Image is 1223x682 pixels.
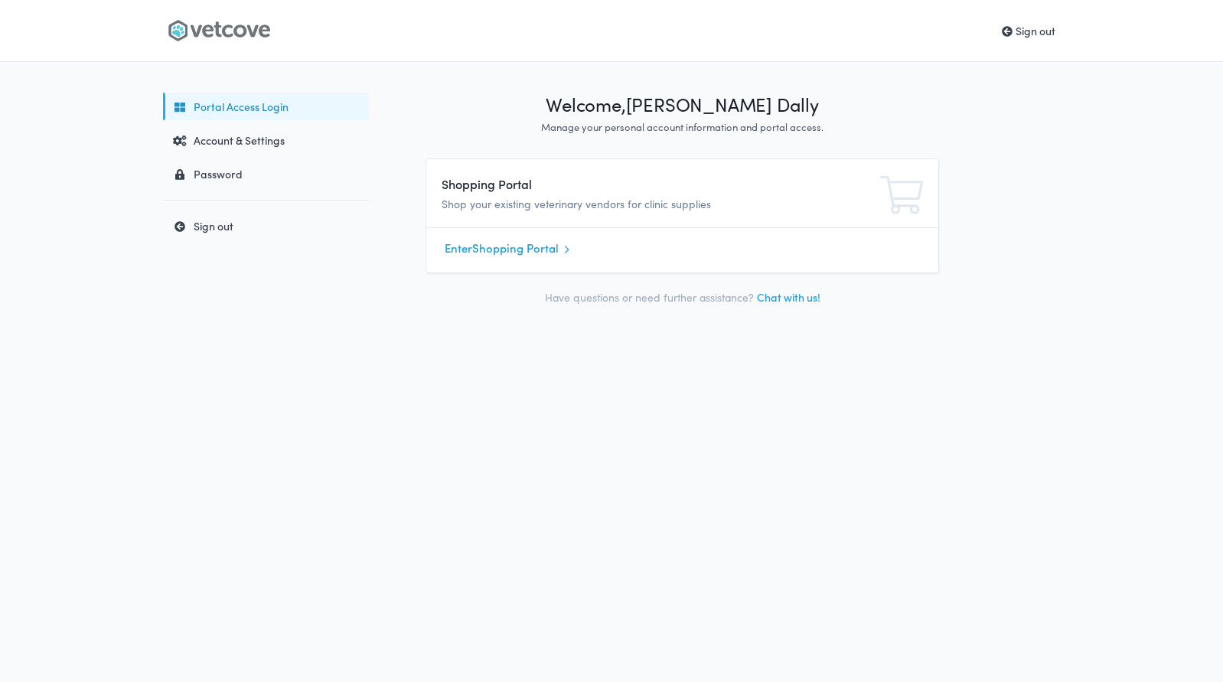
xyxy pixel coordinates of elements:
div: Account & Settings [166,132,361,148]
a: Account & Settings [163,126,369,154]
div: Password [166,166,361,181]
a: Password [163,160,369,188]
a: Sign out [1002,23,1055,38]
a: Sign out [163,212,369,240]
h4: Shopping Portal [442,175,762,193]
p: Have questions or need further assistance? [426,289,939,306]
p: Shop your existing veterinary vendors for clinic supplies [442,196,762,213]
h1: Welcome, [PERSON_NAME] Dally [426,93,939,117]
a: Portal Access Login [163,93,369,120]
a: Chat with us! [757,289,820,305]
div: Sign out [166,218,361,233]
a: EnterShopping Portal [445,237,920,260]
div: Portal Access Login [166,99,361,114]
p: Manage your personal account information and portal access. [426,120,939,135]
